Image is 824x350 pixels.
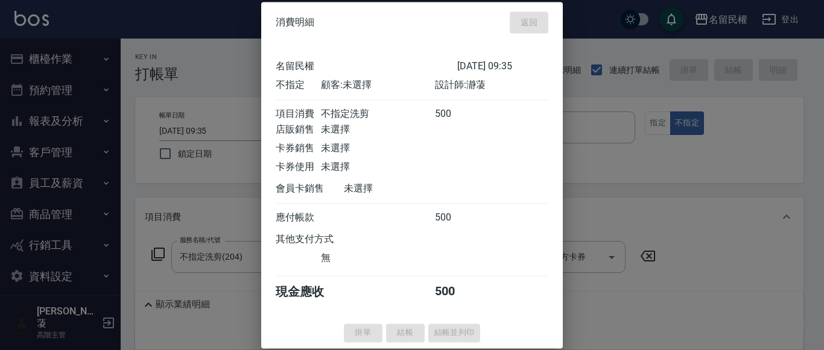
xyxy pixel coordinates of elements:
[435,211,480,224] div: 500
[276,123,321,136] div: 店販銷售
[435,284,480,300] div: 500
[276,233,367,246] div: 其他支付方式
[276,161,321,173] div: 卡券使用
[321,123,434,136] div: 未選擇
[321,252,434,264] div: 無
[457,60,548,73] div: [DATE] 09:35
[344,183,457,195] div: 未選擇
[276,211,321,224] div: 應付帳款
[276,16,314,28] span: 消費明細
[321,108,434,120] div: 不指定洗剪
[276,79,321,92] div: 不指定
[276,108,321,120] div: 項目消費
[321,142,434,155] div: 未選擇
[276,183,344,195] div: 會員卡銷售
[435,79,548,92] div: 設計師: 瀞蓤
[435,108,480,120] div: 500
[276,284,344,300] div: 現金應收
[276,60,457,73] div: 名留民權
[321,79,434,92] div: 顧客: 未選擇
[321,161,434,173] div: 未選擇
[276,142,321,155] div: 卡券銷售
